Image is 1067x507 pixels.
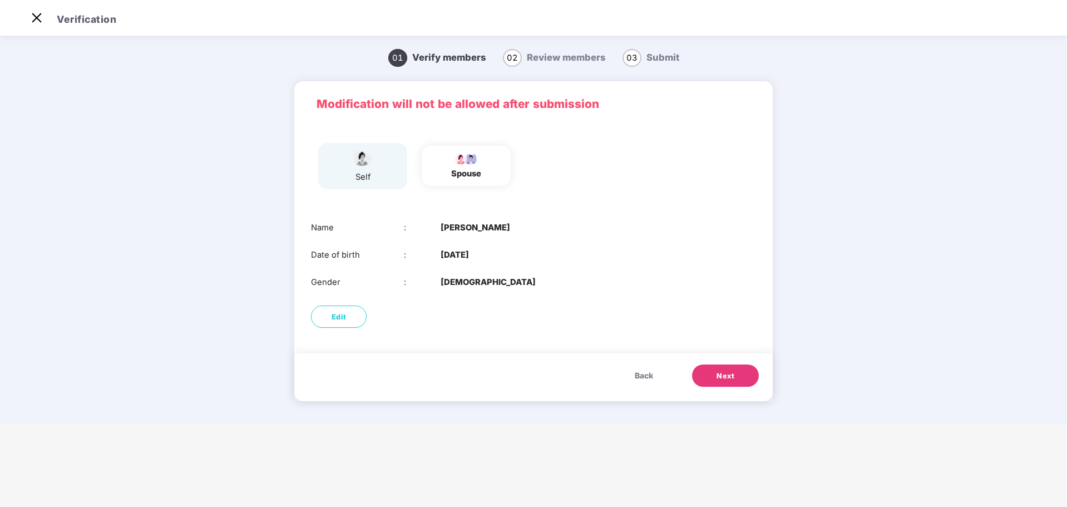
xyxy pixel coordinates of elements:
span: Next [717,371,734,382]
img: svg+xml;base64,PHN2ZyB4bWxucz0iaHR0cDovL3d3dy53My5vcmcvMjAwMC9zdmciIHdpZHRoPSI5Ny44OTciIGhlaWdodD... [452,151,480,165]
span: Edit [332,312,347,323]
div: Gender [311,276,404,289]
span: 02 [503,49,522,67]
span: 03 [623,49,641,67]
button: Back [624,365,664,387]
p: Modification will not be allowed after submission [317,95,750,114]
div: self [349,171,377,184]
div: : [404,221,441,234]
span: Submit [646,52,679,63]
button: Next [692,365,759,387]
div: : [404,249,441,262]
b: [PERSON_NAME] [441,221,510,234]
div: spouse [451,168,481,180]
span: 01 [388,49,407,67]
span: Verify members [412,52,486,63]
div: Date of birth [311,249,404,262]
b: [DATE] [441,249,469,262]
b: [DEMOGRAPHIC_DATA] [441,276,536,289]
span: Back [635,370,653,382]
span: Review members [527,52,606,63]
div: : [404,276,441,289]
img: svg+xml;base64,PHN2ZyBpZD0iU3BvdXNlX2ljb24iIHhtbG5zPSJodHRwOi8vd3d3LnczLm9yZy8yMDAwL3N2ZyIgd2lkdG... [349,149,377,168]
div: Name [311,221,404,234]
button: Edit [311,306,367,328]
